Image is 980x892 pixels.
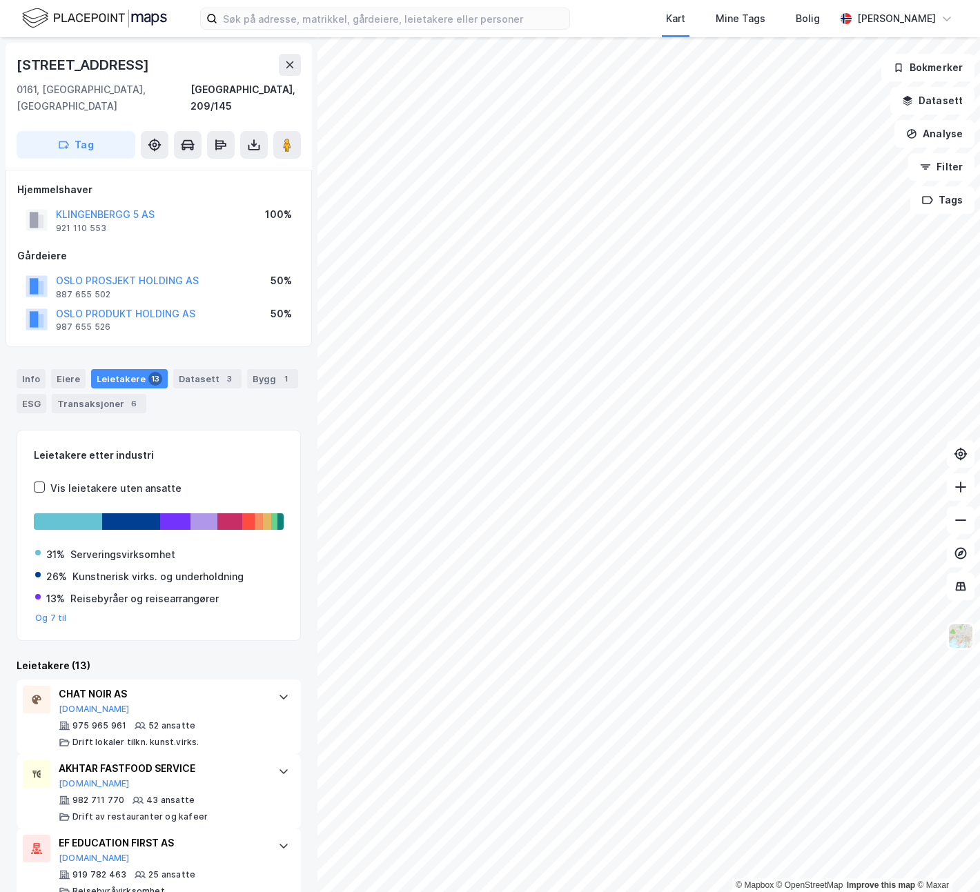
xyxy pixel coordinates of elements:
[59,704,130,715] button: [DOMAIN_NAME]
[857,10,936,27] div: [PERSON_NAME]
[52,394,146,413] div: Transaksjoner
[50,480,182,497] div: Vis leietakere uten ansatte
[908,153,974,181] button: Filter
[34,447,284,464] div: Leietakere etter industri
[59,835,264,851] div: EF EDUCATION FIRST AS
[265,206,292,223] div: 100%
[59,760,264,777] div: AKHTAR FASTFOOD SERVICE
[776,880,843,890] a: OpenStreetMap
[72,737,199,748] div: Drift lokaler tilkn. kunst.virks.
[72,811,208,822] div: Drift av restauranter og kafeer
[59,778,130,789] button: [DOMAIN_NAME]
[910,186,974,214] button: Tags
[46,591,65,607] div: 13%
[56,223,106,234] div: 921 110 553
[56,321,110,333] div: 987 655 526
[190,81,301,115] div: [GEOGRAPHIC_DATA], 209/145
[881,54,974,81] button: Bokmerker
[279,372,293,386] div: 1
[173,369,242,388] div: Datasett
[666,10,685,27] div: Kart
[217,8,569,29] input: Søk på adresse, matrikkel, gårdeiere, leietakere eller personer
[17,81,190,115] div: 0161, [GEOGRAPHIC_DATA], [GEOGRAPHIC_DATA]
[22,6,167,30] img: logo.f888ab2527a4732fd821a326f86c7f29.svg
[17,657,301,674] div: Leietakere (13)
[17,248,300,264] div: Gårdeiere
[17,131,135,159] button: Tag
[72,869,126,880] div: 919 782 463
[72,720,126,731] div: 975 965 961
[148,720,195,731] div: 52 ansatte
[17,369,46,388] div: Info
[35,613,67,624] button: Og 7 til
[56,289,110,300] div: 887 655 502
[59,853,130,864] button: [DOMAIN_NAME]
[796,10,820,27] div: Bolig
[847,880,915,890] a: Improve this map
[72,568,244,585] div: Kunstnerisk virks. og underholdning
[271,272,292,289] div: 50%
[72,795,124,806] div: 982 711 770
[46,546,65,563] div: 31%
[148,869,195,880] div: 25 ansatte
[70,546,175,563] div: Serveringsvirksomhet
[716,10,765,27] div: Mine Tags
[271,306,292,322] div: 50%
[46,568,67,585] div: 26%
[247,369,298,388] div: Bygg
[91,369,168,388] div: Leietakere
[890,87,974,115] button: Datasett
[70,591,219,607] div: Reisebyråer og reisearrangører
[911,826,980,892] iframe: Chat Widget
[148,372,162,386] div: 13
[146,795,195,806] div: 43 ansatte
[948,623,974,649] img: Z
[894,120,974,148] button: Analyse
[911,826,980,892] div: Kontrollprogram for chat
[17,181,300,198] div: Hjemmelshaver
[51,369,86,388] div: Eiere
[127,397,141,410] div: 6
[222,372,236,386] div: 3
[736,880,774,890] a: Mapbox
[17,394,46,413] div: ESG
[17,54,152,76] div: [STREET_ADDRESS]
[59,686,264,702] div: CHAT NOIR AS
